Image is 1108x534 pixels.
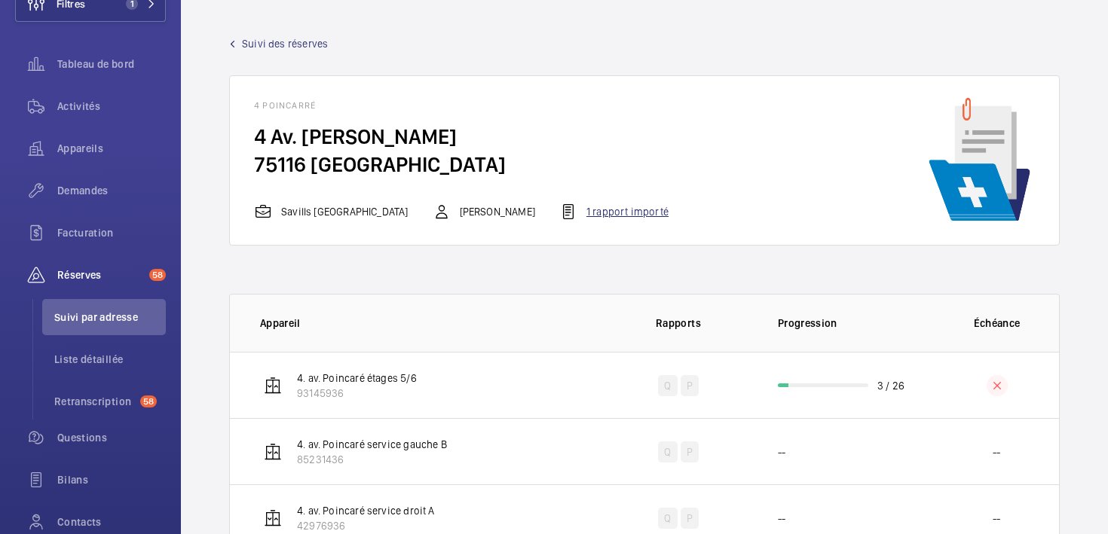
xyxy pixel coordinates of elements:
p: Progression [778,316,935,331]
span: 58 [140,395,157,407]
span: Suivi par adresse [54,310,166,325]
span: Bilans [57,472,166,487]
h4: 4 Poincarré [254,100,693,123]
img: elevator.svg [264,377,282,395]
div: Q [658,441,677,462]
span: Questions [57,430,166,445]
div: P [681,508,699,529]
p: Appareil [260,316,603,331]
div: 1 rapport importé [559,203,669,221]
span: Demandes [57,183,166,198]
span: Suivi des réserves [242,36,328,51]
p: 4. av. Poincaré service gauche B [297,437,447,452]
span: Activités [57,99,166,114]
img: elevator.svg [264,443,282,461]
span: Appareils [57,141,166,156]
div: Q [658,508,677,529]
span: 58 [149,269,166,281]
p: 4. av. Poincaré service droit A [297,503,435,518]
span: Réserves [57,267,143,282]
p: -- [993,444,1000,459]
div: P [681,375,699,396]
p: -- [778,444,785,459]
span: Liste détaillée [54,352,166,367]
p: Échéance [945,316,1048,331]
span: Tableau de bord [57,56,166,72]
div: Q [658,375,677,396]
p: -- [778,511,785,526]
div: [PERSON_NAME] [433,203,535,221]
p: 42976936 [297,518,435,533]
div: P [681,441,699,462]
p: 85231436 [297,452,447,467]
p: Rapports [614,316,743,331]
p: 3 / 26 [877,378,904,393]
p: 4. av. Poincaré étages 5/6 [297,371,417,386]
p: -- [993,511,1000,526]
h4: 4 Av. [PERSON_NAME] 75116 [GEOGRAPHIC_DATA] [254,123,693,179]
div: Savills [GEOGRAPHIC_DATA] [254,203,409,221]
span: Contacts [57,514,166,529]
span: Facturation [57,225,166,240]
p: 93145936 [297,386,417,401]
img: elevator.svg [264,509,282,527]
span: Retranscription [54,394,134,409]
